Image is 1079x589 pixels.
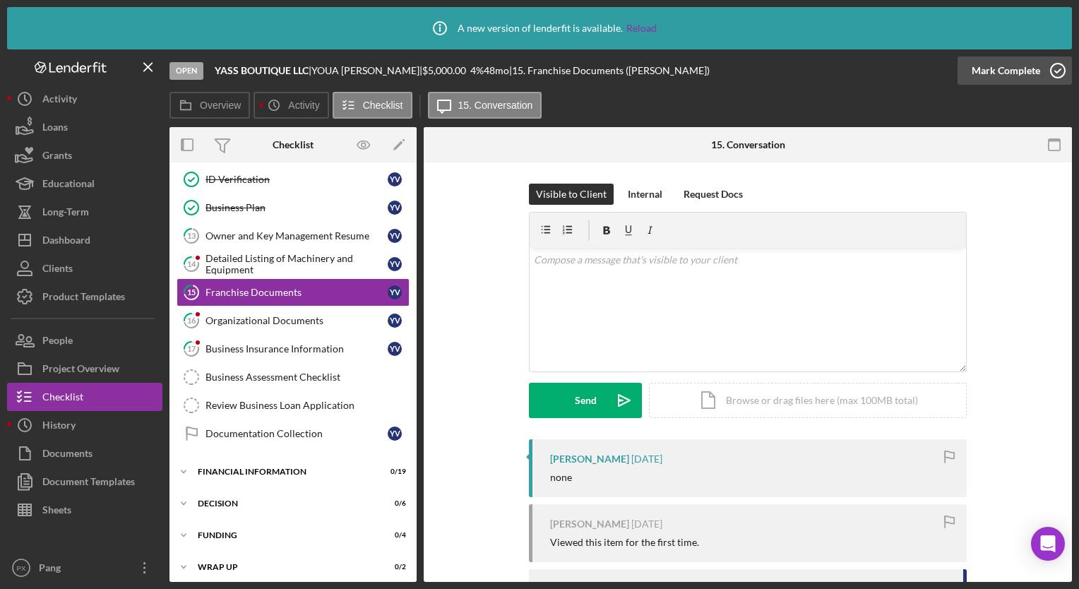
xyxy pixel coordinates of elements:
div: Franchise Documents [205,287,388,298]
button: Documents [7,439,162,468]
button: Checklist [7,383,162,411]
a: Clients [7,254,162,282]
div: | [215,65,311,76]
tspan: 15 [187,287,196,297]
div: Y V [388,427,402,441]
div: ID Verification [205,174,388,185]
a: Business Assessment Checklist [177,363,410,391]
button: Dashboard [7,226,162,254]
div: Y V [388,257,402,271]
div: Grants [42,141,72,173]
div: Send [575,383,597,418]
a: History [7,411,162,439]
a: Review Business Loan Application [177,391,410,420]
div: Product Templates [42,282,125,314]
div: Long-Term [42,198,89,230]
div: 0 / 6 [381,499,406,508]
label: 15. Conversation [458,100,533,111]
div: Wrap Up [198,563,371,571]
div: 4 % [470,65,484,76]
button: 15. Conversation [428,92,542,119]
time: 2025-07-22 22:12 [631,518,662,530]
a: Grants [7,141,162,169]
a: Sheets [7,496,162,524]
div: Educational [42,169,95,201]
button: Loans [7,113,162,141]
div: Documentation Collection [205,428,388,439]
a: Documentation CollectionYV [177,420,410,448]
button: Checklist [333,92,412,119]
div: Y V [388,342,402,356]
div: Y V [388,285,402,299]
b: YASS BOUTIQUE LLC [215,64,309,76]
button: Product Templates [7,282,162,311]
tspan: 13 [187,231,196,240]
button: Request Docs [676,184,750,205]
div: [PERSON_NAME] [550,518,629,530]
div: Viewed this item for the first time. [550,537,699,548]
div: Business Plan [205,202,388,213]
button: Activity [254,92,328,119]
div: none [550,472,572,483]
button: Long-Term [7,198,162,226]
tspan: 16 [187,316,196,325]
div: Y V [388,229,402,243]
div: Decision [198,499,371,508]
button: Overview [169,92,250,119]
div: 0 / 4 [381,531,406,540]
a: Activity [7,85,162,113]
a: 15Franchise DocumentsYV [177,278,410,307]
div: Financial Information [198,468,371,476]
div: Review Business Loan Application [205,400,409,411]
div: Clients [42,254,73,286]
button: Project Overview [7,355,162,383]
a: Educational [7,169,162,198]
div: Funding [198,531,371,540]
div: 15. Conversation [711,139,785,150]
div: 0 / 19 [381,468,406,476]
button: Document Templates [7,468,162,496]
div: History [42,411,76,443]
div: Visible to Client [536,184,607,205]
div: A new version of lenderfit is available. [422,11,657,46]
a: 13Owner and Key Management ResumeYV [177,222,410,250]
div: YOUA [PERSON_NAME] | [311,65,422,76]
div: Dashboard [42,226,90,258]
div: Documents [42,439,93,471]
div: $5,000.00 [422,65,470,76]
div: Y V [388,314,402,328]
div: Open [169,62,203,80]
a: 17Business Insurance InformationYV [177,335,410,363]
label: Overview [200,100,241,111]
div: Y V [388,201,402,215]
div: | 15. Franchise Documents ([PERSON_NAME]) [509,65,710,76]
div: Open Intercom Messenger [1031,527,1065,561]
div: Business Insurance Information [205,343,388,355]
div: Activity [42,85,77,117]
a: 14Detailed Listing of Machinery and EquipmentYV [177,250,410,278]
div: People [42,326,73,358]
button: People [7,326,162,355]
div: Request Docs [684,184,743,205]
div: Organizational Documents [205,315,388,326]
tspan: 14 [187,259,196,268]
div: Checklist [42,383,83,415]
a: Business PlanYV [177,194,410,222]
div: 0 / 2 [381,563,406,571]
div: [PERSON_NAME] [550,453,629,465]
div: Document Templates [42,468,135,499]
button: Internal [621,184,669,205]
button: Visible to Client [529,184,614,205]
div: Internal [628,184,662,205]
a: Reload [626,23,657,34]
div: Project Overview [42,355,119,386]
label: Activity [288,100,319,111]
text: PX [17,564,26,572]
a: 16Organizational DocumentsYV [177,307,410,335]
button: PXPang [PERSON_NAME] [7,554,162,582]
div: Mark Complete [972,56,1040,85]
